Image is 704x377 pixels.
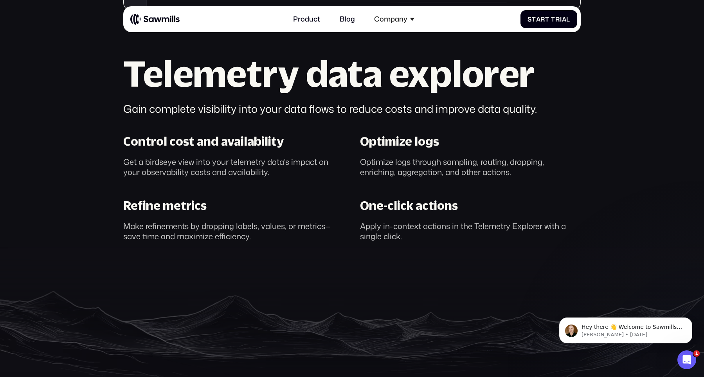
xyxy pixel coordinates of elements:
a: Blog [334,10,360,29]
div: Optimize logs through sampling, routing, dropping, enriching, aggregation, and other actions. [360,157,581,177]
div: Refine metrics [123,198,207,213]
a: StartTrial [520,10,577,28]
div: One-click actions [360,198,458,213]
div: Apply in-context actions in the Telemetry Explorer with a single click. [360,221,581,242]
span: t [545,16,549,23]
span: r [555,16,560,23]
span: a [536,16,541,23]
div: Control cost and availability [123,134,284,148]
div: Company [374,15,407,23]
div: Get a birdseye view into your telemetry data’s impact on your observability costs and availability. [123,157,344,177]
span: 1 [693,350,700,357]
span: r [540,16,545,23]
div: Company [369,10,420,29]
span: i [560,16,562,23]
h2: Telemetry data explorer [123,56,581,91]
span: t [532,16,536,23]
iframe: Intercom notifications message [547,301,704,356]
div: Optimize logs [360,134,439,148]
div: Make refinements by dropping labels, values, or metrics— save time and maximize efficiency. [123,221,344,242]
span: S [528,16,532,23]
span: T [551,16,555,23]
iframe: Intercom live chat [677,350,696,369]
a: Product [288,10,326,29]
div: Gain complete visibility into your data flows to reduce costs and improve data quality. [123,102,581,117]
span: l [566,16,570,23]
span: a [562,16,567,23]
